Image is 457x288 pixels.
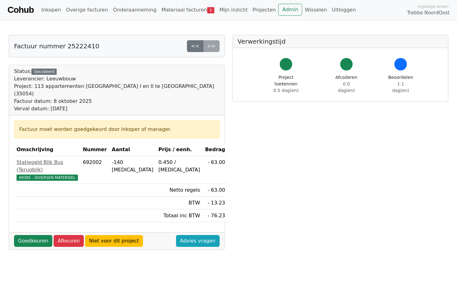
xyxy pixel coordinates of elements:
[80,143,109,156] th: Nummer
[14,105,220,113] div: Verval datum: [DATE]
[156,184,202,197] td: Netto regels
[418,3,450,9] span: Ingelogd onder:
[278,4,302,16] a: Admin
[207,7,214,13] span: 5
[202,197,228,209] td: - 13.23
[273,88,298,93] span: 0.5 dag(en)
[238,38,443,45] h5: Verwerkingstijd
[31,69,57,75] div: Gecodeerd
[159,4,217,16] a: Materiaal facturen5
[392,81,409,93] span: 1.1 dag(en)
[156,209,202,222] td: Totaal inc BTW
[407,9,450,17] span: Trebbe NoordOost
[14,143,80,156] th: Omschrijving
[19,126,214,133] div: Factuur moet worden goedgekeurd door inkoper of manager.
[302,4,329,16] a: Wisselen
[202,209,228,222] td: - 76.23
[335,74,359,94] div: Afcoderen
[17,159,78,181] a: Statiegeld Blik Bus (Terugblik)99385 - DIVERSEN MATERIEEL
[202,143,228,156] th: Bedrag
[187,40,203,52] a: <<
[156,143,202,156] th: Prijs / eenh.
[54,235,84,247] a: Afkeuren
[7,2,34,17] a: Cohub
[14,75,220,83] div: Leverancier: Leeuwbouw
[338,81,355,93] span: 0.0 dag(en)
[17,159,78,174] div: Statiegeld Blik Bus (Terugblik)
[217,4,250,16] a: Mijn inzicht
[14,98,220,105] div: Factuur datum: 8 oktober 2025
[64,4,111,16] a: Overige facturen
[250,4,278,16] a: Projecten
[176,235,220,247] a: Advies vragen
[85,235,143,247] a: Niet voor dit project
[17,175,78,181] span: 99385 - DIVERSEN MATERIEEL
[158,159,200,174] div: 0.450 / [MEDICAL_DATA]
[14,235,52,247] a: Goedkeuren
[268,74,305,94] div: Project toekennen
[80,156,109,184] td: 692002
[112,159,154,174] div: -140 [MEDICAL_DATA]
[388,74,413,94] div: Beoordelen
[14,83,220,98] div: Project: 113 appartementen [GEOGRAPHIC_DATA] I en II te [GEOGRAPHIC_DATA] (35054)
[14,68,220,113] div: Status:
[14,42,99,50] h5: Factuur nummer 25222410
[329,4,358,16] a: Uitloggen
[156,197,202,209] td: BTW
[111,4,159,16] a: Onderaanneming
[202,184,228,197] td: - 63.00
[109,143,156,156] th: Aantal
[202,156,228,184] td: - 63.00
[39,4,63,16] a: Inkopen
